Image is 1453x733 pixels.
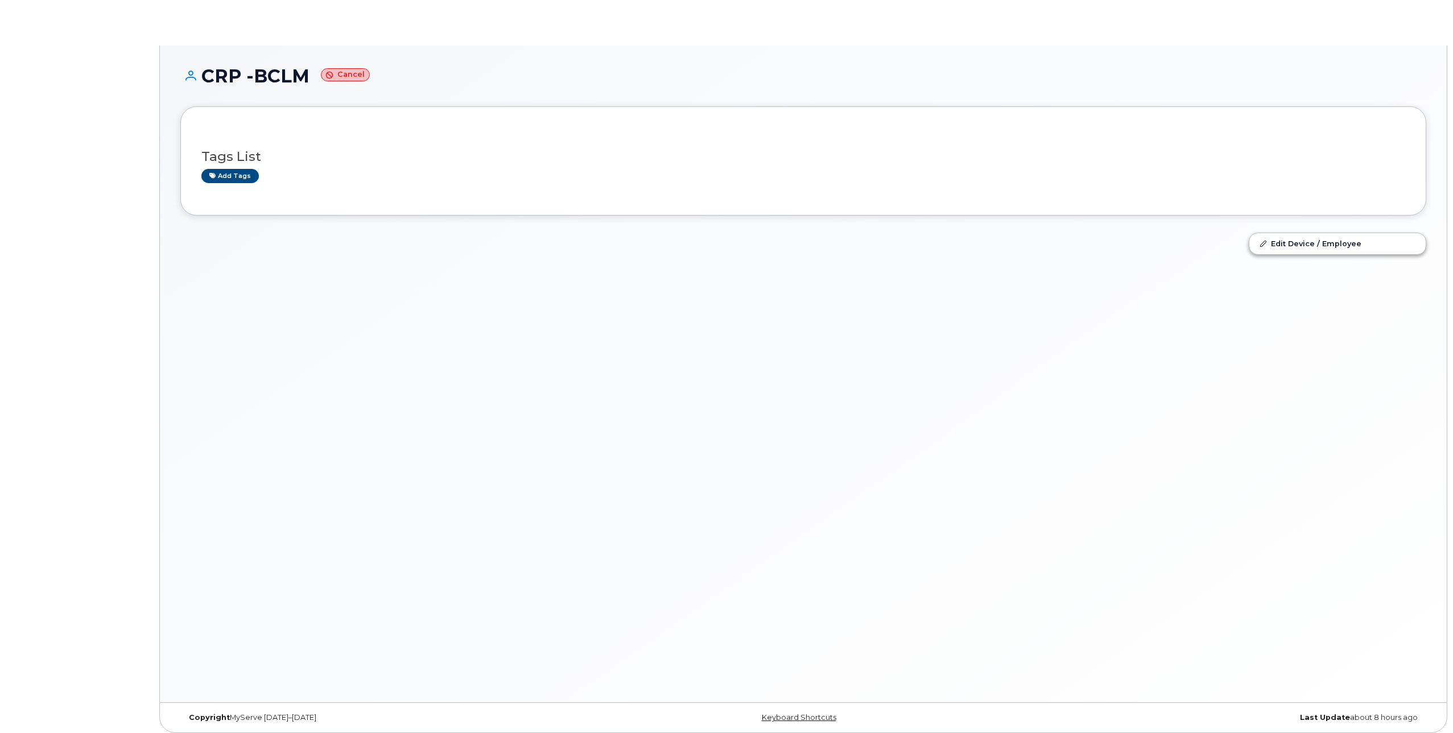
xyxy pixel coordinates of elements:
[1249,233,1426,254] a: Edit Device / Employee
[189,713,230,722] strong: Copyright
[180,713,596,722] div: MyServe [DATE]–[DATE]
[1300,713,1350,722] strong: Last Update
[321,68,370,81] small: Cancel
[201,169,259,183] a: Add tags
[1011,713,1426,722] div: about 8 hours ago
[180,66,1426,86] h1: CRP -BCLM
[762,713,836,722] a: Keyboard Shortcuts
[201,150,1405,164] h3: Tags List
